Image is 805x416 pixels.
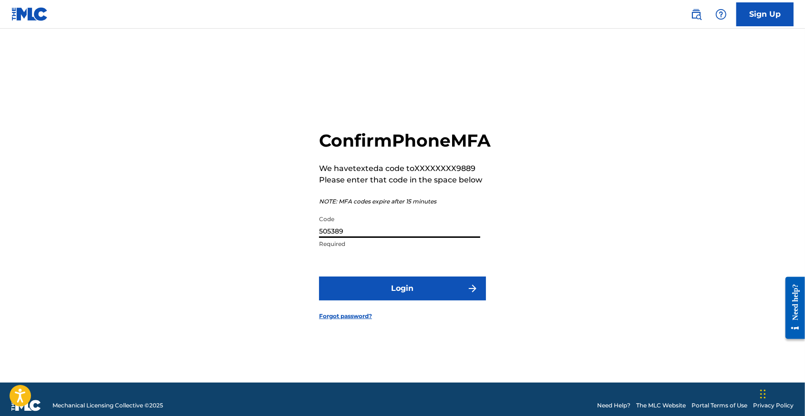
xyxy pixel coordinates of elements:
[736,2,794,26] a: Sign Up
[319,130,491,151] h2: Confirm Phone MFA
[319,174,491,186] p: Please enter that code in the space below
[691,9,702,20] img: search
[319,163,491,174] p: We have texted a code to XXXXXXXX9889
[715,9,727,20] img: help
[779,267,805,349] iframe: Resource Center
[636,401,686,410] a: The MLC Website
[757,370,805,416] iframe: Chat Widget
[760,380,766,408] div: Drag
[597,401,630,410] a: Need Help?
[319,240,480,248] p: Required
[319,197,491,206] p: NOTE: MFA codes expire after 15 minutes
[11,400,41,411] img: logo
[319,312,372,320] a: Forgot password?
[319,277,486,300] button: Login
[52,401,163,410] span: Mechanical Licensing Collective © 2025
[712,5,731,24] div: Help
[467,283,478,294] img: f7272a7cc735f4ea7f67.svg
[687,5,706,24] a: Public Search
[691,401,747,410] a: Portal Terms of Use
[11,7,48,21] img: MLC Logo
[753,401,794,410] a: Privacy Policy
